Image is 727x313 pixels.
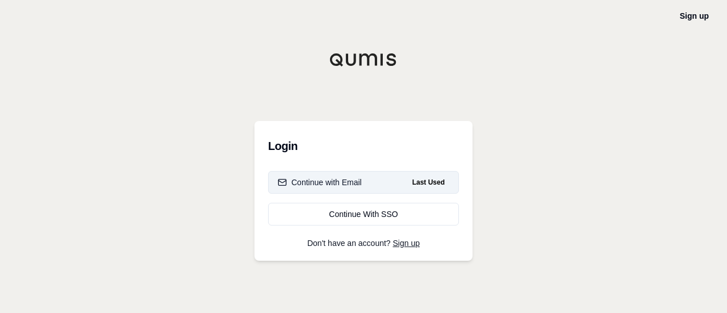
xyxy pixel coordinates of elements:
[408,176,449,189] span: Last Used
[278,208,449,220] div: Continue With SSO
[268,239,459,247] p: Don't have an account?
[680,11,709,20] a: Sign up
[393,239,420,248] a: Sign up
[268,135,459,157] h3: Login
[278,177,362,188] div: Continue with Email
[329,53,398,66] img: Qumis
[268,203,459,226] a: Continue With SSO
[268,171,459,194] button: Continue with EmailLast Used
